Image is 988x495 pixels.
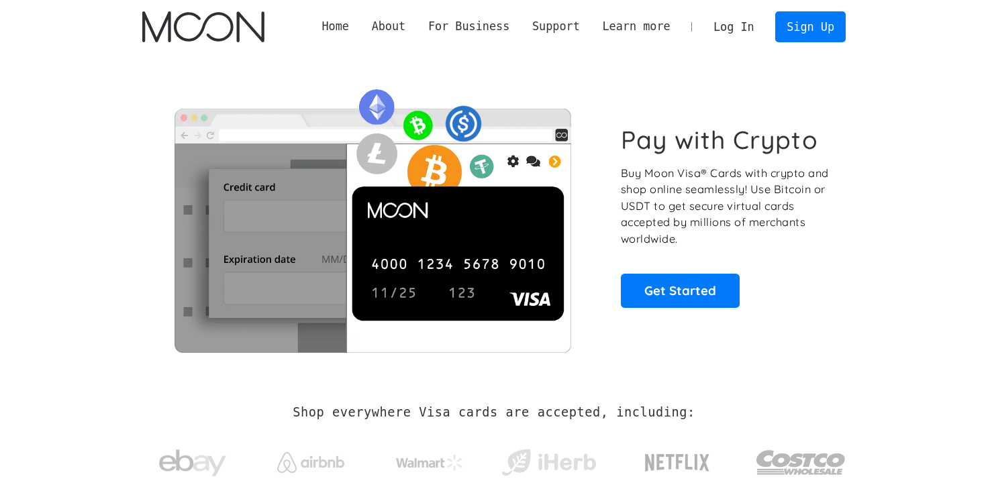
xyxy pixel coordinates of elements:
a: Netflix [617,433,738,486]
a: Costco [756,424,846,494]
p: Buy Moon Visa® Cards with crypto and shop online seamlessly! Use Bitcoin or USDT to get secure vi... [621,165,831,248]
a: Log In [702,12,765,42]
img: Costco [756,437,846,488]
img: ebay [159,442,226,484]
h2: Shop everywhere Visa cards are accepted, including: [293,405,695,420]
a: iHerb [499,432,599,487]
div: For Business [417,18,521,35]
div: For Business [428,18,509,35]
h1: Pay with Crypto [621,125,818,155]
img: Airbnb [277,452,344,473]
img: Netflix [644,446,711,480]
div: Learn more [591,18,682,35]
img: Moon Cards let you spend your crypto anywhere Visa is accepted. [142,80,602,352]
div: About [360,18,417,35]
img: Moon Logo [142,11,264,42]
a: Walmart [380,441,480,478]
a: Get Started [621,274,740,307]
img: Walmart [396,455,463,471]
a: home [142,11,264,42]
div: Learn more [602,18,670,35]
a: Home [311,18,360,35]
a: Sign Up [775,11,845,42]
div: About [372,18,406,35]
div: Support [532,18,580,35]
div: Support [521,18,591,35]
img: iHerb [499,445,599,480]
a: Airbnb [261,439,361,480]
a: ebay [142,429,242,491]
